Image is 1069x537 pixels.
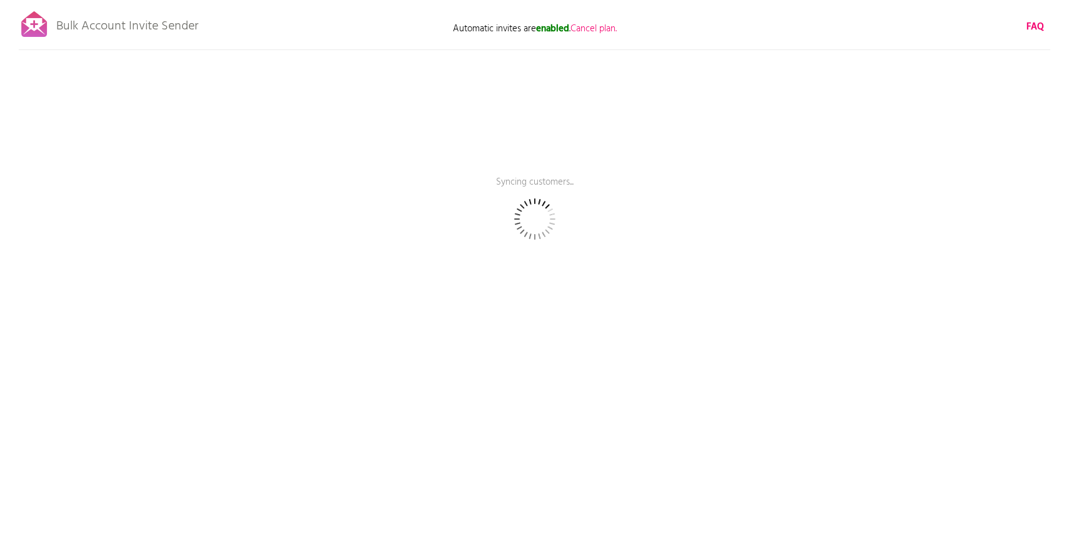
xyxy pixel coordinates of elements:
[570,21,617,36] span: Cancel plan.
[1026,20,1044,34] a: FAQ
[410,22,660,36] p: Automatic invites are .
[1026,19,1044,34] b: FAQ
[347,175,722,207] p: Syncing customers...
[56,8,198,39] p: Bulk Account Invite Sender
[536,21,569,36] b: enabled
